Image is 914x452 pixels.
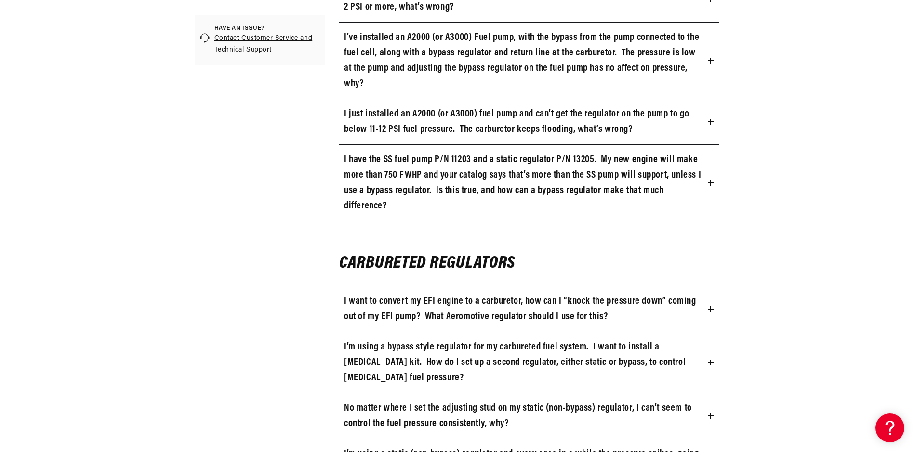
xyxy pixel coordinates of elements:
summary: I’m using a bypass style regulator for my carbureted fuel system. I want to install a [MEDICAL_DA... [339,332,719,393]
h3: I’ve installed an A2000 (or A3000) Fuel pump, with the bypass from the pump connected to the fuel... [344,30,704,91]
span: Carbureted Regulators [339,255,525,272]
summary: I just installed an A2000 (or A3000) fuel pump and can’t get the regulator on the pump to go belo... [339,99,719,144]
a: Contact Customer Service and Technical Support [214,33,320,56]
summary: I have the SS fuel pump P/N 11203 and a static regulator P/N 13205. My new engine will make more ... [339,145,719,221]
span: Have an issue? [214,25,320,33]
h3: No matter where I set the adjusting stud on my static (non-bypass) regulator, I can’t seem to con... [344,400,704,431]
h3: I’m using a bypass style regulator for my carbureted fuel system. I want to install a [MEDICAL_DA... [344,339,704,386]
h3: I want to convert my EFI engine to a carburetor, how can I “knock the pressure down” coming out o... [344,294,704,324]
h3: I just installed an A2000 (or A3000) fuel pump and can’t get the regulator on the pump to go belo... [344,106,704,137]
summary: No matter where I set the adjusting stud on my static (non-bypass) regulator, I can’t seem to con... [339,393,719,439]
summary: I’ve installed an A2000 (or A3000) Fuel pump, with the bypass from the pump connected to the fuel... [339,23,719,99]
h3: I have the SS fuel pump P/N 11203 and a static regulator P/N 13205. My new engine will make more ... [344,152,704,214]
summary: I want to convert my EFI engine to a carburetor, how can I “knock the pressure down” coming out o... [339,286,719,332]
